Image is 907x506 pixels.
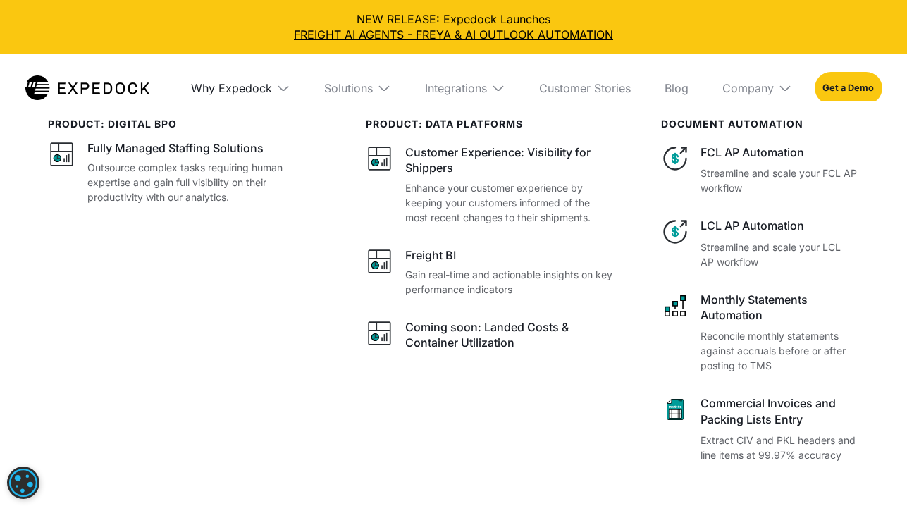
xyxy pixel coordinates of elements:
div: Company [722,81,774,95]
div: PRODUCT: data platforms [366,118,615,130]
div: Coming soon: Landed Costs & Container Utilization [405,319,615,351]
a: Blog [653,54,700,122]
a: FCL AP AutomationStreamline and scale your FCL AP workflow [661,144,859,195]
iframe: Chat Widget [665,354,907,506]
div: document automation [661,118,859,130]
p: Gain real-time and actionable insights on key performance indicators [405,267,615,297]
a: LCL AP AutomationStreamline and scale your LCL AP workflow [661,218,859,269]
div: Customer Experience: Visibility for Shippers [405,144,615,176]
p: Streamline and scale your LCL AP workflow [701,240,859,269]
p: Reconcile monthly statements against accruals before or after posting to TMS [701,328,859,373]
div: Freight BI [405,247,456,263]
div: Why Expedock [191,81,272,95]
a: Customer Stories [528,54,642,122]
a: Freight BIGain real-time and actionable insights on key performance indicators [366,247,615,297]
p: Outsource complex tasks requiring human expertise and gain full visibility on their productivity ... [87,160,321,204]
a: Commercial Invoices and Packing Lists EntryExtract CIV and PKL headers and line items at 99.97% a... [661,395,859,462]
div: Integrations [425,81,487,95]
div: Fully Managed Staffing Solutions [87,140,264,156]
div: LCL AP Automation [701,218,859,233]
a: Monthly Statements AutomationReconcile monthly statements against accruals before or after postin... [661,292,859,374]
div: Monthly Statements Automation [701,292,859,323]
a: Get a Demo [815,72,882,104]
div: Solutions [313,54,402,122]
div: FCL AP Automation [701,144,859,160]
div: Integrations [414,54,517,122]
p: Streamline and scale your FCL AP workflow [701,166,859,195]
a: Fully Managed Staffing SolutionsOutsource complex tasks requiring human expertise and gain full v... [48,140,321,204]
div: Why Expedock [180,54,302,122]
div: NEW RELEASE: Expedock Launches [11,11,896,43]
a: Customer Experience: Visibility for ShippersEnhance your customer experience by keeping your cust... [366,144,615,225]
div: Solutions [324,81,373,95]
p: Enhance your customer experience by keeping your customers informed of the most recent changes to... [405,180,615,225]
div: product: digital bpo [48,118,321,130]
a: Coming soon: Landed Costs & Container Utilization [366,319,615,355]
a: FREIGHT AI AGENTS - FREYA & AI OUTLOOK AUTOMATION [11,27,896,42]
div: Company [711,54,803,122]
